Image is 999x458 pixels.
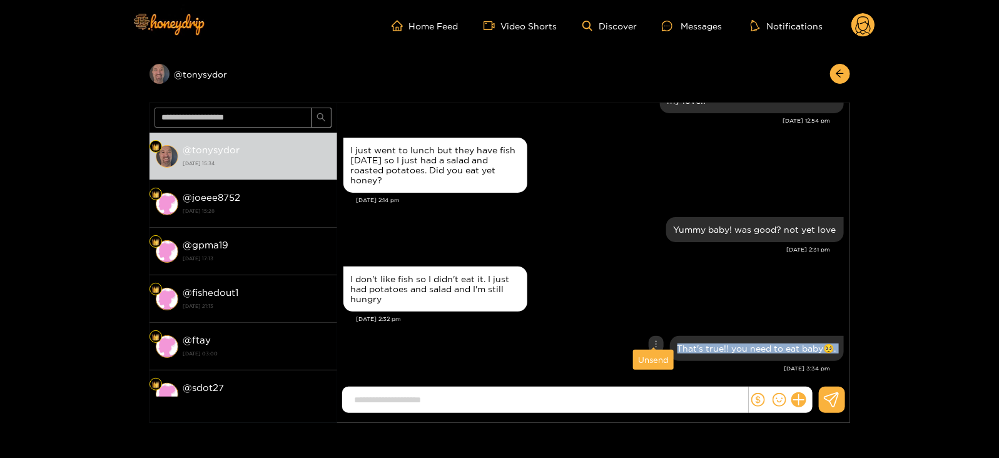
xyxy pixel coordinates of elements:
[152,333,160,341] img: Fan Level
[183,145,240,155] strong: @ tonysydor
[183,300,331,312] strong: [DATE] 21:13
[392,20,409,31] span: home
[156,145,178,168] img: conversation
[662,19,722,33] div: Messages
[773,393,786,407] span: smile
[312,108,332,128] button: search
[183,158,331,169] strong: [DATE] 15:34
[183,287,239,298] strong: @ fishedout1
[652,340,661,349] span: more
[835,69,844,79] span: arrow-left
[749,390,768,409] button: dollar
[638,354,669,366] div: Unsend
[666,217,844,242] div: Sep. 23, 2:31 pm
[152,191,160,198] img: Fan Level
[357,315,844,323] div: [DATE] 2:32 pm
[747,19,826,32] button: Notifications
[343,245,831,254] div: [DATE] 2:31 pm
[152,286,160,293] img: Fan Level
[674,225,836,235] div: Yummy baby! was good? not yet love
[156,240,178,263] img: conversation
[156,193,178,215] img: conversation
[351,274,520,304] div: I don't like fish so I didn't eat it. I just had potatoes and salad and I'm still hungry
[183,335,211,345] strong: @ ftay
[670,336,844,361] div: Sep. 23, 3:34 pm
[343,116,831,125] div: [DATE] 12:54 pm
[152,143,160,151] img: Fan Level
[183,348,331,359] strong: [DATE] 03:00
[183,205,331,216] strong: [DATE] 15:28
[484,20,557,31] a: Video Shorts
[156,288,178,310] img: conversation
[343,138,527,193] div: Sep. 23, 2:14 pm
[150,64,337,84] div: @tonysydor
[484,20,501,31] span: video-camera
[183,382,225,393] strong: @ sdot27
[343,267,527,312] div: Sep. 23, 2:32 pm
[351,145,520,185] div: I just went to lunch but they have fish [DATE] so I just had a salad and roasted potatoes. Did yo...
[343,364,831,373] div: [DATE] 3:34 pm
[830,64,850,84] button: arrow-left
[751,393,765,407] span: dollar
[582,21,637,31] a: Discover
[183,192,241,203] strong: @ joeee8752
[183,253,331,264] strong: [DATE] 17:13
[183,240,229,250] strong: @ gpma19
[357,196,844,205] div: [DATE] 2:14 pm
[156,335,178,358] img: conversation
[183,395,331,407] strong: [DATE] 09:30
[317,113,326,123] span: search
[152,381,160,389] img: Fan Level
[152,238,160,246] img: Fan Level
[677,343,836,354] div: That's true!! you need to eat baby🥺.
[392,20,459,31] a: Home Feed
[156,383,178,405] img: conversation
